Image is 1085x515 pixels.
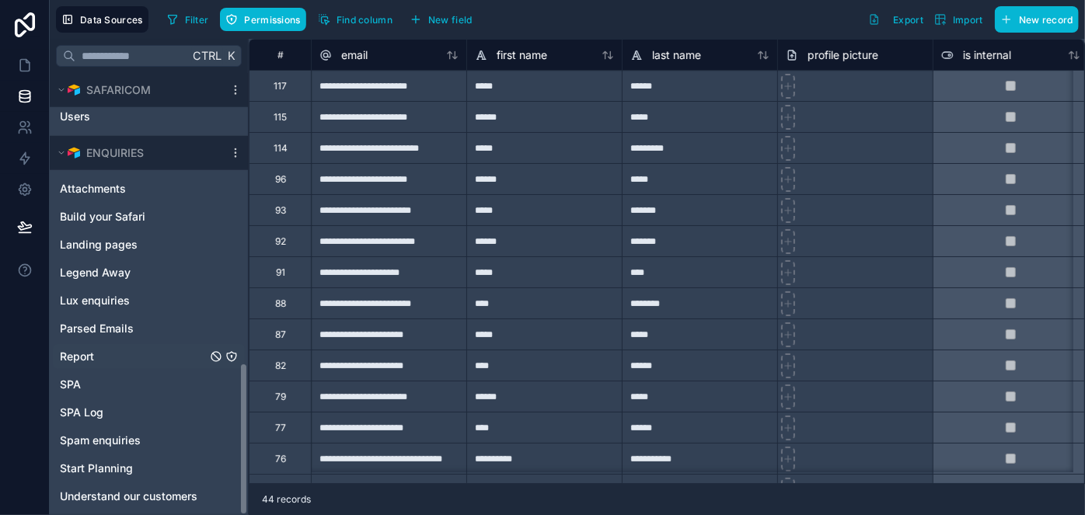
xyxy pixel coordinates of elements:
span: first name [497,47,547,63]
span: Import [953,14,983,26]
div: 96 [275,173,286,186]
div: 88 [275,298,286,310]
div: 117 [274,80,287,92]
div: 87 [275,329,286,341]
div: 92 [275,235,286,248]
div: 115 [274,111,287,124]
div: 91 [276,266,285,279]
a: New record [989,6,1079,33]
button: Import [929,6,989,33]
button: Export [863,6,929,33]
div: 93 [275,204,286,217]
button: New record [995,6,1079,33]
span: 44 records [262,493,311,506]
span: New record [1019,14,1073,26]
span: Export [893,14,923,26]
span: is internal [963,47,1011,63]
div: 79 [275,391,286,403]
span: Permissions [244,14,300,26]
span: email [341,47,368,63]
span: last name [652,47,701,63]
div: # [261,49,299,61]
span: Ctrl [191,46,223,65]
button: Find column [312,8,398,31]
span: profile picture [808,47,878,63]
button: New field [404,8,478,31]
span: Find column [337,14,392,26]
button: Data Sources [56,6,148,33]
div: 77 [275,422,286,434]
span: K [225,50,236,61]
span: Data Sources [80,14,143,26]
div: 76 [275,453,286,465]
button: Filter [161,8,215,31]
span: Filter [185,14,209,26]
a: Permissions [220,8,312,31]
div: 114 [274,142,288,155]
div: 82 [275,360,286,372]
button: Permissions [220,8,305,31]
span: New field [428,14,473,26]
